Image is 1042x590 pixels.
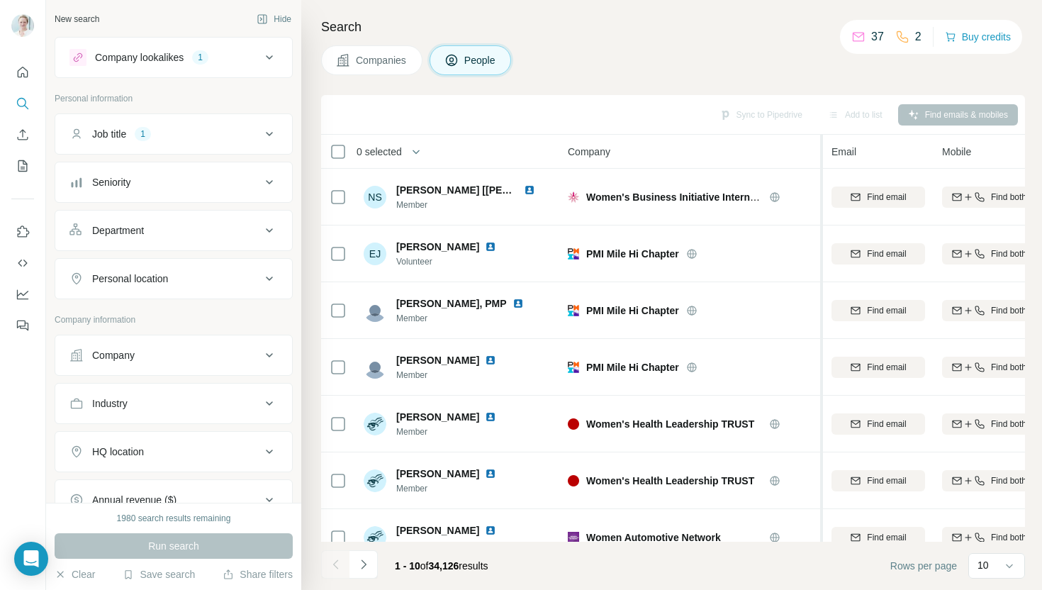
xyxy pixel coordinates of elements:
[117,512,231,525] div: 1980 search results remaining
[364,469,386,492] img: Avatar
[92,445,144,459] div: HQ location
[831,243,925,265] button: Find email
[915,28,921,45] p: 2
[568,248,579,260] img: Logo of PMI Mile Hi Chapter
[568,305,579,316] img: Logo of PMI Mile Hi Chapter
[991,191,1026,204] span: Find both
[942,187,1036,208] button: Find both
[95,50,184,65] div: Company lookalikes
[942,145,971,159] span: Mobile
[223,567,293,581] button: Share filters
[192,51,208,64] div: 1
[586,360,679,374] span: PMI Mile Hi Chapter
[867,531,906,544] span: Find email
[512,298,524,309] img: LinkedIn logo
[991,304,1026,317] span: Find both
[568,532,579,543] img: Logo of Women Automotive Network
[396,539,513,552] span: Member
[11,219,34,245] button: Use Surfe on LinkedIn
[942,243,1036,265] button: Find both
[991,247,1026,260] span: Find both
[11,282,34,307] button: Dashboard
[991,531,1026,544] span: Find both
[586,191,807,203] span: Women's Business Initiative International WBII
[867,304,906,317] span: Find email
[991,474,1026,487] span: Find both
[568,191,579,203] img: Logo of Women's Business Initiative International WBII
[831,413,925,435] button: Find email
[586,304,679,318] span: PMI Mile Hi Chapter
[11,250,34,276] button: Use Surfe API
[364,299,386,322] img: Avatar
[55,92,293,105] p: Personal information
[55,435,292,469] button: HQ location
[464,53,497,67] span: People
[867,247,906,260] span: Find email
[867,361,906,374] span: Find email
[364,413,386,435] img: Avatar
[357,145,402,159] span: 0 selected
[55,262,292,296] button: Personal location
[568,362,579,373] img: Logo of PMI Mile Hi Chapter
[586,532,721,543] span: Women Automotive Network
[55,13,99,26] div: New search
[123,567,195,581] button: Save search
[11,14,34,37] img: Avatar
[831,357,925,378] button: Find email
[942,470,1036,491] button: Find both
[890,559,957,573] span: Rows per page
[942,357,1036,378] button: Find both
[55,386,292,421] button: Industry
[135,128,151,140] div: 1
[485,525,496,536] img: LinkedIn logo
[396,255,513,268] span: Volunteer
[568,145,610,159] span: Company
[831,470,925,491] button: Find email
[942,527,1036,548] button: Find both
[92,396,128,411] div: Industry
[55,40,292,74] button: Company lookalikes1
[92,272,168,286] div: Personal location
[396,482,513,495] span: Member
[586,475,754,486] span: Women's Health Leadership TRUST
[14,542,48,576] div: Open Intercom Messenger
[485,468,496,479] img: LinkedIn logo
[247,9,301,30] button: Hide
[524,184,535,196] img: LinkedIn logo
[92,348,135,362] div: Company
[396,410,479,424] span: [PERSON_NAME]
[395,560,488,572] span: results
[867,418,906,430] span: Find email
[942,413,1036,435] button: Find both
[485,355,496,366] img: LinkedIn logo
[568,418,579,430] img: Logo of Women's Health Leadership TRUST
[11,153,34,179] button: My lists
[55,117,292,151] button: Job title1
[55,313,293,326] p: Company information
[396,184,572,196] span: [PERSON_NAME] [[PERSON_NAME]]
[831,145,856,159] span: Email
[11,91,34,116] button: Search
[396,525,479,536] span: [PERSON_NAME]
[831,300,925,321] button: Find email
[11,60,34,85] button: Quick start
[429,560,459,572] span: 34,126
[395,560,420,572] span: 1 - 10
[396,312,541,325] span: Member
[92,127,126,141] div: Job title
[568,475,579,486] img: Logo of Women's Health Leadership TRUST
[867,474,906,487] span: Find email
[396,199,552,211] span: Member
[396,296,507,311] span: [PERSON_NAME], PMP
[55,213,292,247] button: Department
[485,411,496,423] img: LinkedIn logo
[92,223,144,238] div: Department
[55,483,292,517] button: Annual revenue ($)
[396,425,513,438] span: Member
[11,122,34,147] button: Enrich CSV
[356,53,408,67] span: Companies
[11,313,34,338] button: Feedback
[396,467,479,481] span: [PERSON_NAME]
[364,526,386,549] img: Avatar
[364,243,386,265] div: EJ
